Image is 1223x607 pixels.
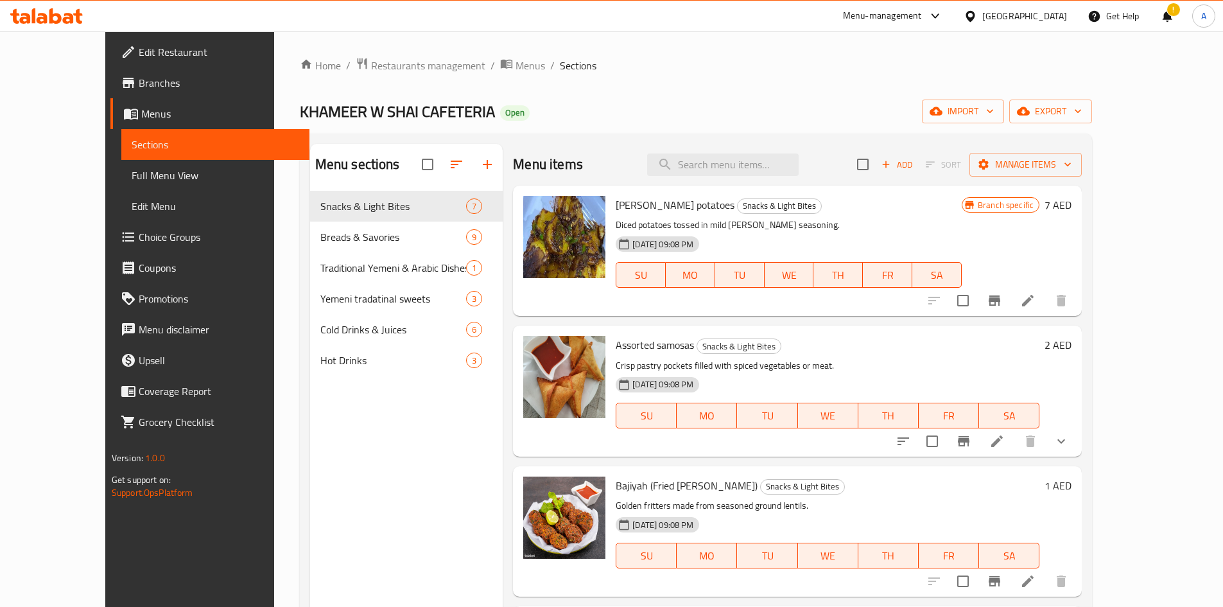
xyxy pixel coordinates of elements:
span: 3 [467,293,481,305]
img: Assorted samosas [523,336,605,418]
a: Coupons [110,252,309,283]
button: SA [979,543,1039,568]
span: FR [868,266,907,285]
a: Edit menu item [989,434,1005,449]
li: / [346,58,351,73]
div: items [466,260,482,276]
button: TU [737,403,797,428]
a: Edit menu item [1020,293,1036,308]
span: Select to update [950,568,976,595]
span: Grocery Checklist [139,414,299,430]
li: / [550,58,555,73]
button: show more [1046,426,1077,457]
span: SU [621,407,672,425]
span: Sort sections [441,149,472,180]
span: TH [819,266,858,285]
a: Support.OpsPlatform [112,484,193,501]
span: Bajiyah (Fried [PERSON_NAME]) [616,476,758,495]
div: Yemeni tradatinal sweets3 [310,283,503,314]
span: Edit Menu [132,198,299,214]
span: Upsell [139,353,299,368]
div: Traditional Yemeni & Arabic Dishes1 [310,252,503,283]
a: Promotions [110,283,309,314]
span: Yemeni tradatinal sweets [320,291,466,306]
a: Home [300,58,341,73]
span: Restaurants management [371,58,485,73]
span: Select to update [950,287,976,314]
h6: 2 AED [1045,336,1071,354]
span: Get support on: [112,471,171,488]
div: Snacks & Light Bites [760,479,845,495]
button: FR [863,262,912,288]
button: TH [858,403,919,428]
a: Choice Groups [110,222,309,252]
button: Manage items [969,153,1082,177]
a: Menus [110,98,309,129]
button: export [1009,100,1092,123]
button: delete [1046,566,1077,597]
span: Full Menu View [132,168,299,183]
span: Add item [876,155,917,175]
span: Select to update [919,428,946,455]
div: Snacks & Light Bites [737,198,822,214]
button: Add section [472,149,503,180]
span: Snacks & Light Bites [697,339,781,354]
span: A [1201,9,1206,23]
button: MO [677,403,737,428]
span: Assorted samosas [616,335,694,355]
a: Edit Menu [121,191,309,222]
span: Menus [141,106,299,121]
div: items [466,353,482,368]
div: Breads & Savories9 [310,222,503,252]
span: KHAMEER W SHAI CAFETERIA [300,97,495,126]
button: delete [1015,426,1046,457]
button: TU [737,543,797,568]
span: [DATE] 09:08 PM [627,378,698,391]
button: TU [715,262,765,288]
span: Edit Restaurant [139,44,299,60]
span: TU [742,547,792,565]
div: Snacks & Light Bites [697,339,781,354]
p: Crisp pastry pockets filled with spiced vegetables or meat. [616,358,1039,374]
button: FR [919,543,979,568]
span: Promotions [139,291,299,306]
span: Branch specific [973,199,1039,211]
img: Bajiyah (Fried Lentil Patties) [523,477,605,559]
h2: Menu sections [315,155,400,174]
button: MO [677,543,737,568]
div: Cold Drinks & Juices [320,322,466,337]
button: Add [876,155,917,175]
span: [DATE] 09:08 PM [627,519,698,531]
span: TH [863,407,914,425]
a: Menus [500,57,545,74]
span: 6 [467,324,481,336]
button: delete [1046,285,1077,316]
span: 1 [467,262,481,274]
button: TH [858,543,919,568]
button: SU [616,262,666,288]
span: 3 [467,355,481,367]
span: 7 [467,200,481,213]
button: MO [666,262,715,288]
span: Snacks & Light Bites [320,198,466,214]
a: Upsell [110,345,309,376]
svg: Show Choices [1054,434,1069,449]
span: Version: [112,450,143,466]
span: Coupons [139,260,299,276]
div: Cold Drinks & Juices6 [310,314,503,345]
nav: breadcrumb [300,57,1093,74]
a: Branches [110,67,309,98]
button: WE [798,543,858,568]
span: 9 [467,231,481,243]
div: items [466,198,482,214]
img: Curry potatoes [523,196,605,278]
span: Menus [516,58,545,73]
a: Coverage Report [110,376,309,407]
span: TH [863,547,914,565]
span: Menu disclaimer [139,322,299,337]
span: Open [500,107,530,118]
span: Hot Drinks [320,353,466,368]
